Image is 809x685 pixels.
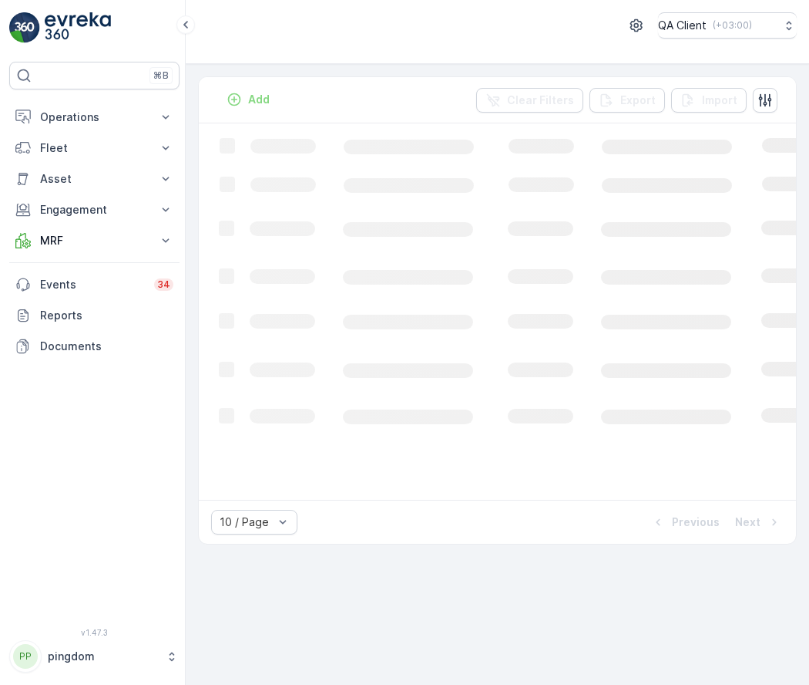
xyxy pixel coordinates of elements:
button: Engagement [9,194,180,225]
p: Documents [40,339,173,354]
p: Clear Filters [507,93,574,108]
button: Operations [9,102,180,133]
p: Engagement [40,202,149,218]
p: Import [702,93,737,108]
span: v 1.47.3 [9,628,180,637]
p: Previous [672,515,720,530]
div: PP [13,644,38,669]
button: MRF [9,225,180,256]
p: ( +03:00 ) [713,19,752,32]
button: Export [589,88,665,113]
button: Add [220,90,276,109]
p: pingdom [48,649,158,664]
a: Documents [9,331,180,362]
p: Export [620,93,656,108]
button: Clear Filters [476,88,583,113]
p: Reports [40,308,173,323]
p: Events [40,277,145,292]
button: Import [671,88,747,113]
button: Previous [649,513,721,531]
p: Next [735,515,760,530]
p: Asset [40,171,149,187]
a: Reports [9,300,180,331]
p: Add [248,92,270,107]
button: Asset [9,164,180,194]
img: logo_light-DOdMpM7g.png [45,12,111,43]
p: Operations [40,110,149,125]
p: 34 [157,278,170,291]
button: QA Client(+03:00) [658,12,797,39]
button: Fleet [9,133,180,164]
a: Events34 [9,269,180,300]
button: Next [733,513,784,531]
img: logo [9,12,40,43]
button: PPpingdom [9,640,180,673]
p: MRF [40,233,149,248]
p: QA Client [658,18,707,33]
p: ⌘B [153,69,169,82]
p: Fleet [40,140,149,156]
